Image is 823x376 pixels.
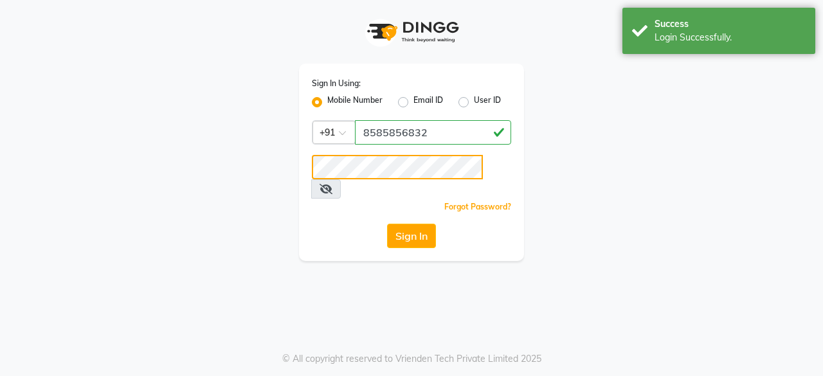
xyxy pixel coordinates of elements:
a: Forgot Password? [444,202,511,211]
label: Mobile Number [327,94,383,110]
input: Username [355,120,511,145]
label: User ID [474,94,501,110]
button: Sign In [387,224,436,248]
div: Success [655,17,806,31]
label: Sign In Using: [312,78,361,89]
input: Username [312,155,483,179]
div: Login Successfully. [655,31,806,44]
img: logo1.svg [360,13,463,51]
label: Email ID [413,94,443,110]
